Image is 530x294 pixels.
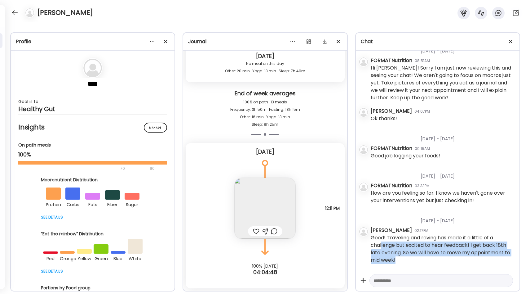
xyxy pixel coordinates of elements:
[359,108,368,117] img: bg-avatar-default.svg
[94,254,108,262] div: green
[415,146,430,152] div: 09:15AM
[371,189,515,204] div: How are you feeling so far, I know we haven't gone over your interventions yet but just checking in!
[359,227,368,236] img: bg-avatar-default.svg
[414,109,430,114] div: 04:07PM
[359,57,368,66] img: bg-avatar-default.svg
[191,52,339,60] div: [DATE]
[125,200,139,208] div: sugar
[188,90,342,98] div: End of week averages
[41,177,144,183] div: Macronutrient Distribution
[111,254,126,262] div: blue
[359,145,368,154] img: bg-avatar-default.svg
[371,107,412,115] div: [PERSON_NAME]
[183,269,347,276] div: 04:04:48
[414,228,428,233] div: 02:17PM
[41,285,144,291] div: Portions by Food group
[371,165,515,182] div: [DATE] - [DATE]
[415,183,430,189] div: 03:33PM
[46,200,61,208] div: protein
[371,115,397,122] div: Ok thanks!
[105,200,120,208] div: fiber
[371,145,412,152] div: FORMATNutrition
[65,200,80,208] div: carbs
[18,165,148,172] div: 70
[60,254,75,262] div: orange
[188,38,342,45] div: Journal
[18,142,167,148] div: On path meals
[18,123,167,132] h2: Insights
[149,165,155,172] div: 90
[18,105,167,113] div: Healthy Gut
[16,38,170,45] div: Profile
[371,64,515,102] div: Hi [PERSON_NAME]! Sorry I am just now reviewing this and seeing your chat! We aren't going to foc...
[183,264,347,269] div: 100% [DATE]
[415,58,430,64] div: 08:51AM
[191,60,339,75] div: No meal on this day Other: 20 min · Yoga: 13 min · Sleep: 7h 40m
[371,234,515,264] div: Good! Traveling and raving has made it a little of a challenge but excited to hear feedback! I ge...
[371,210,515,227] div: [DATE] - [DATE]
[371,128,515,145] div: [DATE] - [DATE]
[191,148,339,156] div: [DATE]
[371,57,412,64] div: FORMATNutrition
[371,227,412,234] div: [PERSON_NAME]
[77,254,92,262] div: yellow
[361,38,515,45] div: Chat
[25,8,34,17] img: bg-avatar-default.svg
[41,231,144,237] div: “Eat the rainbow” Distribution
[325,206,340,211] span: 12:11 PM
[43,254,58,262] div: red
[235,178,295,239] img: images%2Fl0dNq57iGhZstK7fLrmhRtfuxLY2%2FM5uZnMfPzAEshjWWp0sQ%2FTc9NpST3VLqAgJcLZUct_240
[188,98,342,128] div: 100% on path · 13 meals Frequency: 3h 50m · Fasting: 18h 15m Other: 16 min · Yoga: 13 min Sleep: ...
[371,152,440,160] div: Good job logging your foods!
[128,254,143,262] div: white
[85,200,100,208] div: fats
[37,8,93,18] h4: [PERSON_NAME]
[83,59,102,77] img: bg-avatar-default.svg
[371,182,412,189] div: FORMATNutrition
[18,98,167,105] div: Goal is to
[359,183,368,191] img: bg-avatar-default.svg
[18,151,167,158] div: 100%
[144,123,167,133] div: Manage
